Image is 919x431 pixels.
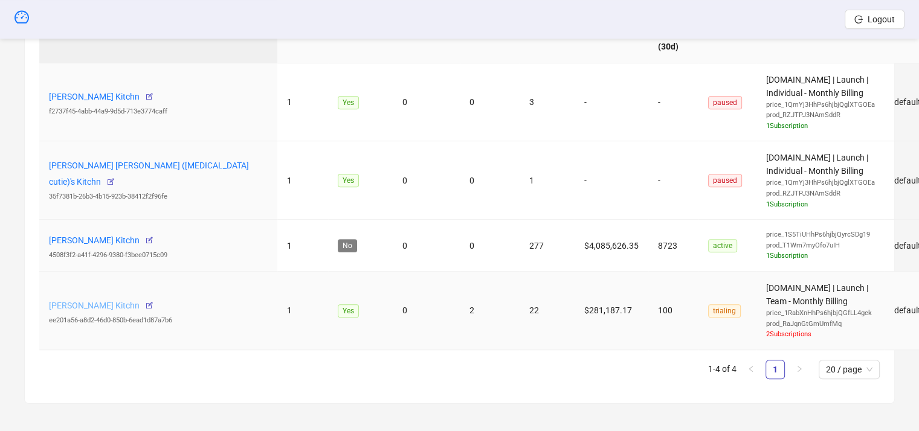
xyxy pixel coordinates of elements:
td: - [575,63,648,142]
div: 4508f3f2-a41f-4296-9380-f3bee0715c09 [49,250,268,261]
div: 100 [658,304,689,317]
div: price_1S5TiUHhPs6hjbjQyrcSDg19 [766,229,875,240]
div: 3 [529,95,565,109]
span: Yes [338,304,359,318]
span: Yes [338,96,359,109]
td: 2 [460,272,520,350]
td: 0 [460,63,520,142]
td: 0 [460,220,520,272]
div: price_1QmYj3HhPs6hjbjQglXTGOEa [766,100,875,110]
div: 1 Subscription [766,121,875,132]
td: 1 [277,272,328,350]
button: left [741,360,761,379]
button: right [790,360,809,379]
a: [PERSON_NAME] Kitchn [49,301,140,310]
span: No [338,239,357,252]
span: left [747,365,755,372]
span: [DOMAIN_NAME] | Launch | Individual - Monthly Billing [766,153,875,209]
span: dashboard [15,10,29,24]
td: - [575,141,648,220]
div: 35f7381b-26b3-4b15-923b-38412f2f96fe [49,191,268,202]
a: [PERSON_NAME] Kitchn [49,235,140,245]
span: paused [708,174,742,187]
span: right [796,365,803,372]
li: 1-4 of 4 [708,360,737,379]
li: Previous Page [741,360,761,379]
button: Logout [845,10,904,29]
div: price_1QmYj3HhPs6hjbjQglXTGOEa [766,177,875,188]
div: prod_RZJTPJ3NAmSddR [766,188,875,199]
div: 22 [529,304,565,317]
td: 0 [460,141,520,220]
span: logout [854,15,863,24]
td: $4,085,626.35 [575,220,648,272]
span: [DOMAIN_NAME] | Launch | Team - Monthly Billing [766,283,875,340]
span: Logout [868,14,895,24]
td: 1 [277,141,328,220]
li: 1 [766,360,785,379]
span: Yes [338,174,359,187]
div: 8723 [658,239,689,252]
a: [PERSON_NAME] [PERSON_NAME] ([MEDICAL_DATA] cutie)'s Kitchn [49,161,249,187]
td: 0 [393,63,460,142]
div: - [658,174,689,187]
div: price_1RabXnHhPs6hjbjQGfLL4gek [766,308,875,319]
span: trialing [708,304,741,318]
div: 277 [529,239,565,252]
span: [DOMAIN_NAME] | Launch | Individual - Monthly Billing [766,75,875,132]
td: 0 [393,272,460,350]
a: [PERSON_NAME] Kitchn [49,92,140,101]
span: active [708,239,737,252]
div: 1 [529,174,565,187]
span: paused [708,96,742,109]
div: prod_RaJqnGtGmUmfMq [766,319,875,330]
div: prod_T1Wm7myOfo7uIH [766,240,875,251]
a: 1 [766,360,784,378]
li: Next Page [790,360,809,379]
div: Page Size [819,360,880,379]
div: f2737f45-4abb-44a9-9d5d-713e3774caff [49,106,268,117]
div: - [658,95,689,109]
span: 20 / page [826,360,872,378]
td: $281,187.17 [575,272,648,350]
div: 1 Subscription [766,251,875,261]
td: 1 [277,63,328,142]
div: prod_RZJTPJ3NAmSddR [766,110,875,121]
td: 1 [277,220,328,272]
td: 0 [393,220,460,272]
div: 1 Subscription [766,199,875,210]
div: ee201a56-a8d2-46d0-850b-6ead1d87a7b6 [49,315,268,326]
td: 0 [393,141,460,220]
div: 2 Subscription s [766,329,875,340]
